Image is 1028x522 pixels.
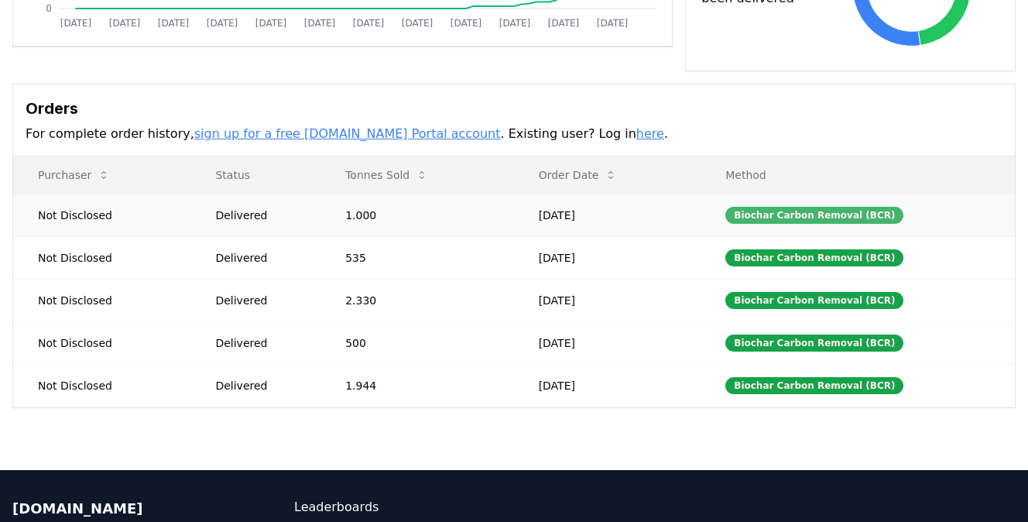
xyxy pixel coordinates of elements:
div: Biochar Carbon Removal (BCR) [725,292,903,309]
tspan: [DATE] [353,18,385,29]
a: sign up for a free [DOMAIN_NAME] Portal account [194,126,501,141]
td: Not Disclosed [13,364,190,407]
div: Delivered [215,293,308,308]
td: [DATE] [514,364,701,407]
tspan: [DATE] [60,18,92,29]
div: Biochar Carbon Removal (BCR) [725,335,903,352]
div: Delivered [215,378,308,393]
tspan: [DATE] [304,18,336,29]
a: Leaderboards [294,498,514,517]
tspan: [DATE] [597,18,629,29]
tspan: [DATE] [255,18,287,29]
button: Purchaser [26,160,122,191]
p: Method [713,167,1002,183]
td: [DATE] [514,279,701,321]
div: Delivered [215,208,308,223]
td: Not Disclosed [13,321,190,364]
tspan: [DATE] [207,18,238,29]
p: Status [203,167,308,183]
button: Order Date [526,160,630,191]
td: [DATE] [514,236,701,279]
div: Biochar Carbon Removal (BCR) [725,249,903,266]
td: 2.330 [320,279,513,321]
td: Not Disclosed [13,279,190,321]
td: 1.944 [320,364,513,407]
td: [DATE] [514,321,701,364]
tspan: [DATE] [548,18,580,29]
tspan: 0 [46,3,52,14]
td: Not Disclosed [13,236,190,279]
tspan: [DATE] [451,18,482,29]
td: Not Disclosed [13,194,190,236]
h3: Orders [26,97,1002,120]
a: here [636,126,664,141]
td: [DATE] [514,194,701,236]
button: Tonnes Sold [333,160,440,191]
p: For complete order history, . Existing user? Log in . [26,125,1002,143]
div: Biochar Carbon Removal (BCR) [725,207,903,224]
tspan: [DATE] [158,18,190,29]
tspan: [DATE] [402,18,433,29]
p: [DOMAIN_NAME] [12,498,232,520]
div: Delivered [215,335,308,351]
div: Delivered [215,250,308,266]
td: 500 [320,321,513,364]
td: 1.000 [320,194,513,236]
tspan: [DATE] [109,18,141,29]
td: 535 [320,236,513,279]
div: Biochar Carbon Removal (BCR) [725,377,903,394]
tspan: [DATE] [499,18,531,29]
